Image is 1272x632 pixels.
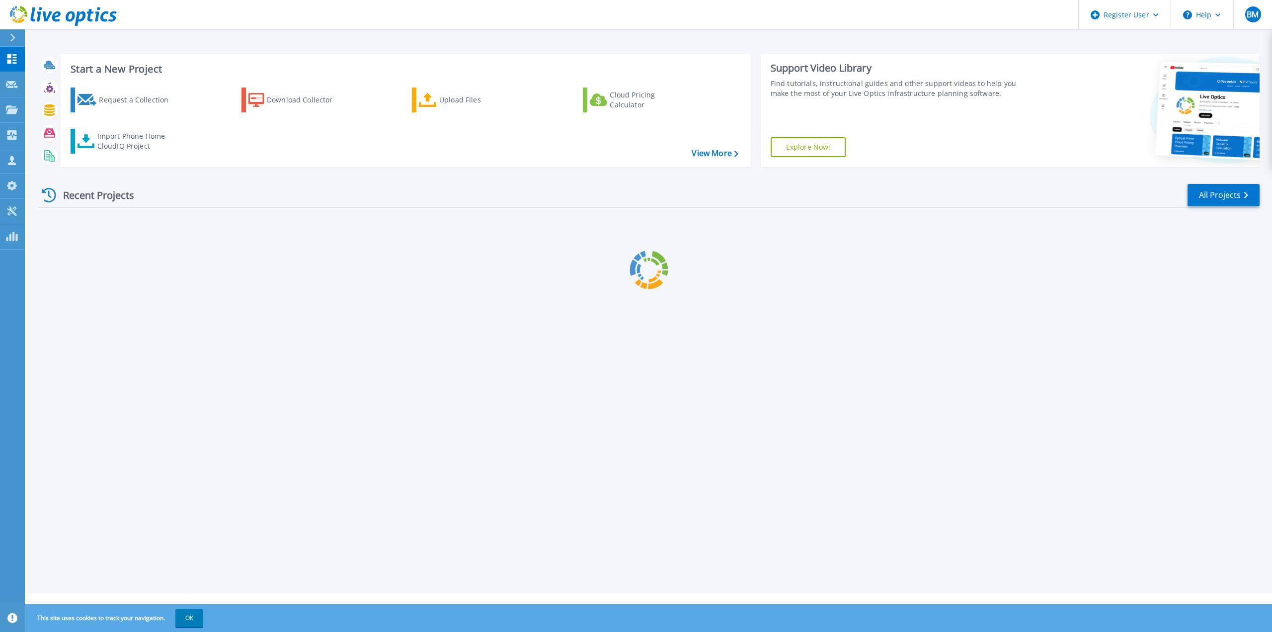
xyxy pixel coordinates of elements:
[583,88,694,112] a: Cloud Pricing Calculator
[38,183,148,207] div: Recent Projects
[771,62,1029,75] div: Support Video Library
[175,609,203,627] button: OK
[241,88,352,112] a: Download Collector
[27,609,203,627] span: This site uses cookies to track your navigation.
[267,90,346,110] div: Download Collector
[771,79,1029,98] div: Find tutorials, instructional guides and other support videos to help you make the most of your L...
[771,137,846,157] a: Explore Now!
[692,149,738,158] a: View More
[610,90,689,110] div: Cloud Pricing Calculator
[99,90,178,110] div: Request a Collection
[71,88,181,112] a: Request a Collection
[97,131,175,151] div: Import Phone Home CloudIQ Project
[439,90,519,110] div: Upload Files
[1247,10,1259,18] span: BM
[1188,184,1260,206] a: All Projects
[412,88,523,112] a: Upload Files
[71,64,738,75] h3: Start a New Project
